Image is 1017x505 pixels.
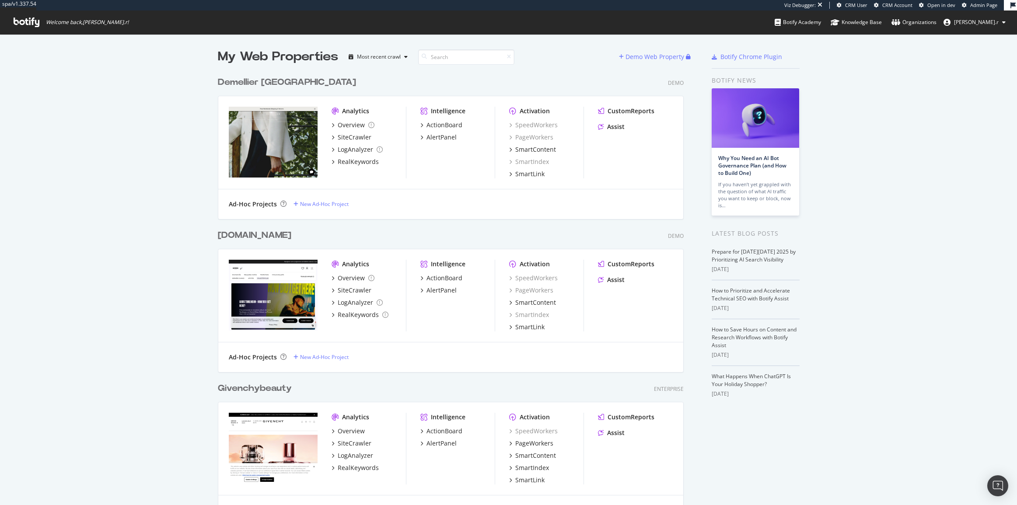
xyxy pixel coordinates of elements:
[712,76,800,85] div: Botify news
[357,54,401,59] div: Most recent crawl
[927,2,955,8] span: Open in dev
[598,122,625,131] a: Assist
[332,157,379,166] a: RealKeywords
[218,229,291,242] div: [DOMAIN_NAME]
[712,88,799,148] img: Why You Need an AI Bot Governance Plan (and How to Build One)
[837,2,867,9] a: CRM User
[218,382,292,395] div: Givenchybeauty
[332,427,365,435] a: Overview
[509,133,553,142] a: PageWorkers
[332,298,383,307] a: LogAnalyzer
[342,260,369,268] div: Analytics
[784,2,816,9] div: Viz Debugger:
[229,413,318,484] img: givenchybeauty.com
[598,428,625,437] a: Assist
[515,463,549,472] div: SmartIndex
[342,107,369,115] div: Analytics
[338,439,371,448] div: SiteCrawler
[619,50,686,64] button: Demo Web Property
[420,133,457,142] a: AlertPanel
[970,2,997,8] span: Admin Page
[515,451,556,460] div: SmartContent
[509,170,545,178] a: SmartLink
[426,427,462,435] div: ActionBoard
[598,107,654,115] a: CustomReports
[46,19,129,26] span: Welcome back, [PERSON_NAME].r !
[718,181,793,209] div: If you haven’t yet grappled with the question of what AI traffic you want to keep or block, now is…
[712,373,791,388] a: What Happens When ChatGPT Is Your Holiday Shopper?
[509,439,553,448] a: PageWorkers
[515,145,556,154] div: SmartContent
[218,76,360,89] a: Demellier [GEOGRAPHIC_DATA]
[607,428,625,437] div: Assist
[712,52,782,61] a: Botify Chrome Plugin
[218,76,356,89] div: Demellier [GEOGRAPHIC_DATA]
[294,200,349,208] a: New Ad-Hoc Project
[420,121,462,129] a: ActionBoard
[509,157,549,166] a: SmartIndex
[515,323,545,331] div: SmartLink
[608,107,654,115] div: CustomReports
[509,310,549,319] div: SmartIndex
[668,79,684,87] div: Demo
[426,274,462,282] div: ActionBoard
[345,50,411,64] button: Most recent crawl
[520,413,550,421] div: Activation
[418,49,514,65] input: Search
[420,439,457,448] a: AlertPanel
[712,326,797,349] a: How to Save Hours on Content and Research Workflows with Botify Assist
[218,229,295,242] a: [DOMAIN_NAME]
[509,274,558,282] div: SpeedWorkers
[668,232,684,240] div: Demo
[338,298,373,307] div: LogAnalyzer
[608,260,654,268] div: CustomReports
[712,265,800,273] div: [DATE]
[420,427,462,435] a: ActionBoard
[426,121,462,129] div: ActionBoard
[300,200,349,208] div: New Ad-Hoc Project
[720,52,782,61] div: Botify Chrome Plugin
[882,2,912,8] span: CRM Account
[426,133,457,142] div: AlertPanel
[338,451,373,460] div: LogAnalyzer
[598,260,654,268] a: CustomReports
[520,107,550,115] div: Activation
[229,353,277,362] div: Ad-Hoc Projects
[919,2,955,9] a: Open in dev
[509,323,545,331] a: SmartLink
[598,413,654,421] a: CustomReports
[520,260,550,268] div: Activation
[712,248,796,263] a: Prepare for [DATE][DATE] 2025 by Prioritizing AI Search Visibility
[712,351,800,359] div: [DATE]
[515,439,553,448] div: PageWorkers
[332,274,374,282] a: Overview
[431,107,465,115] div: Intelligence
[831,10,882,34] a: Knowledge Base
[332,145,383,154] a: LogAnalyzer
[420,286,457,295] a: AlertPanel
[954,18,999,26] span: arthur.r
[509,286,553,295] a: PageWorkers
[338,133,371,142] div: SiteCrawler
[509,451,556,460] a: SmartContent
[845,2,867,8] span: CRM User
[775,10,821,34] a: Botify Academy
[607,122,625,131] div: Assist
[218,382,295,395] a: Givenchybeauty
[431,260,465,268] div: Intelligence
[338,157,379,166] div: RealKeywords
[712,304,800,312] div: [DATE]
[338,274,365,282] div: Overview
[509,121,558,129] a: SpeedWorkers
[338,463,379,472] div: RealKeywords
[338,121,365,129] div: Overview
[332,121,374,129] a: Overview
[509,427,558,435] a: SpeedWorkers
[509,145,556,154] a: SmartContent
[332,133,371,142] a: SiteCrawler
[338,286,371,295] div: SiteCrawler
[654,385,684,393] div: Enterprise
